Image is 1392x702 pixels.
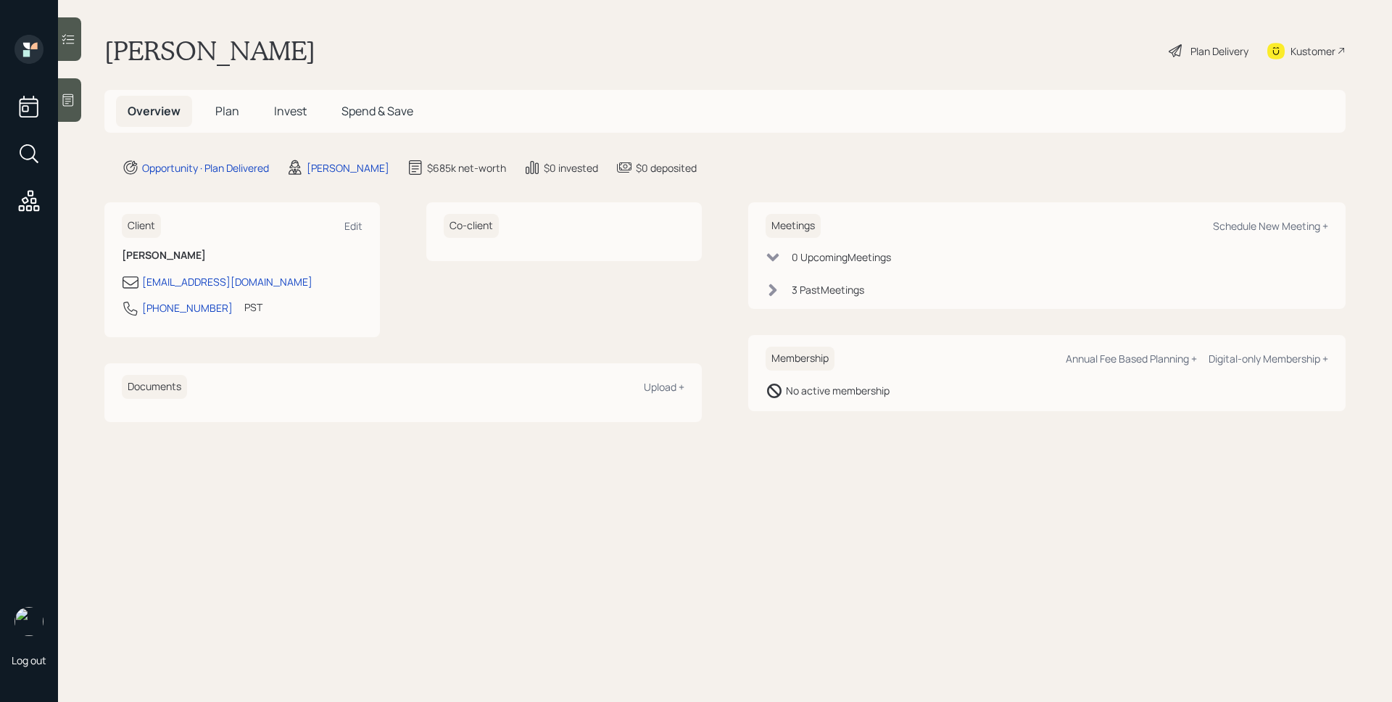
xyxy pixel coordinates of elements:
div: $0 deposited [636,160,697,175]
div: Log out [12,653,46,667]
h6: [PERSON_NAME] [122,249,362,262]
div: $0 invested [544,160,598,175]
div: 0 Upcoming Meeting s [792,249,891,265]
span: Overview [128,103,181,119]
h6: Co-client [444,214,499,238]
div: No active membership [786,383,890,398]
div: [PHONE_NUMBER] [142,300,233,315]
span: Spend & Save [341,103,413,119]
span: Plan [215,103,239,119]
h6: Membership [766,347,834,371]
div: [PERSON_NAME] [307,160,389,175]
div: Plan Delivery [1190,44,1248,59]
div: Kustomer [1290,44,1335,59]
h6: Client [122,214,161,238]
div: Annual Fee Based Planning + [1066,352,1197,366]
img: james-distasi-headshot.png [14,607,43,636]
h6: Documents [122,375,187,399]
h6: Meetings [766,214,821,238]
div: $685k net-worth [427,160,506,175]
div: Edit [344,219,362,233]
h1: [PERSON_NAME] [104,35,315,67]
div: Upload + [644,380,684,394]
div: Digital-only Membership + [1209,352,1328,366]
div: 3 Past Meeting s [792,282,864,297]
span: Invest [274,103,307,119]
div: [EMAIL_ADDRESS][DOMAIN_NAME] [142,274,312,289]
div: Opportunity · Plan Delivered [142,160,269,175]
div: PST [244,300,262,315]
div: Schedule New Meeting + [1213,219,1328,233]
